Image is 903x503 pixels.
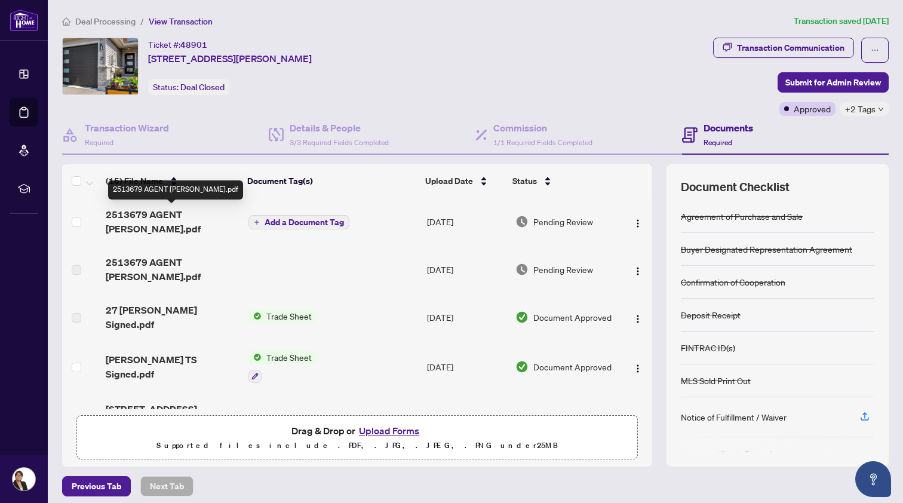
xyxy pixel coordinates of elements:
[242,164,420,198] th: Document Tag(s)
[878,106,884,112] span: down
[77,416,637,460] span: Drag & Drop orUpload FormsSupported files include .PDF, .JPG, .JPEG, .PNG under25MB
[794,14,889,28] article: Transaction saved [DATE]
[140,14,144,28] li: /
[713,38,854,58] button: Transaction Communication
[515,311,529,324] img: Document Status
[633,314,643,324] img: Logo
[106,352,239,381] span: [PERSON_NAME] TS Signed.pdf
[13,468,35,490] img: Profile Icon
[681,243,852,256] div: Buyer Designated Representation Agreement
[633,219,643,228] img: Logo
[85,121,169,135] h4: Transaction Wizard
[265,218,344,226] span: Add a Document Tag
[248,214,349,230] button: Add a Document Tag
[422,392,511,440] td: [DATE]
[106,303,239,332] span: 27 [PERSON_NAME] Signed.pdf
[355,423,423,438] button: Upload Forms
[681,308,741,321] div: Deposit Receipt
[106,402,239,431] span: [STREET_ADDRESS][PERSON_NAME] - Invoice.pdf
[871,46,879,54] span: ellipsis
[62,17,70,26] span: home
[422,341,511,392] td: [DATE]
[681,179,790,195] span: Document Checklist
[845,102,876,116] span: +2 Tags
[422,198,511,246] td: [DATE]
[254,219,260,225] span: plus
[704,138,732,147] span: Required
[85,138,113,147] span: Required
[180,82,225,93] span: Deal Closed
[72,477,121,496] span: Previous Tab
[248,309,262,323] img: Status Icon
[633,266,643,276] img: Logo
[422,246,511,293] td: [DATE]
[785,73,881,92] span: Submit for Admin Review
[681,374,751,387] div: MLS Sold Print Out
[248,409,262,422] img: Status Icon
[84,438,630,453] p: Supported files include .PDF, .JPG, .JPEG, .PNG under 25 MB
[262,351,317,364] span: Trade Sheet
[515,360,529,373] img: Document Status
[420,164,508,198] th: Upload Date
[262,409,403,422] span: Commission Statement Sent to Listing Brokerage
[628,212,647,231] button: Logo
[180,39,207,50] span: 48901
[508,164,618,198] th: Status
[533,360,612,373] span: Document Approved
[681,210,803,223] div: Agreement of Purchase and Sale
[290,138,389,147] span: 3/3 Required Fields Completed
[290,121,389,135] h4: Details & People
[855,461,891,497] button: Open asap
[633,364,643,373] img: Logo
[248,409,403,422] button: Status IconCommission Statement Sent to Listing Brokerage
[108,180,243,200] div: 2513679 AGENT [PERSON_NAME].pdf
[778,72,889,93] button: Submit for Admin Review
[106,255,239,284] span: 2513679 AGENT [PERSON_NAME].pdf
[10,9,38,31] img: logo
[422,293,511,341] td: [DATE]
[681,275,785,289] div: Confirmation of Cooperation
[148,38,207,51] div: Ticket #:
[291,423,423,438] span: Drag & Drop or
[148,51,312,66] span: [STREET_ADDRESS][PERSON_NAME]
[533,215,593,228] span: Pending Review
[681,410,787,424] div: Notice of Fulfillment / Waiver
[493,121,592,135] h4: Commission
[148,79,229,95] div: Status:
[140,476,193,496] button: Next Tab
[628,308,647,327] button: Logo
[248,309,317,323] button: Status IconTrade Sheet
[75,16,136,27] span: Deal Processing
[737,38,844,57] div: Transaction Communication
[248,351,262,364] img: Status Icon
[515,215,529,228] img: Document Status
[628,260,647,279] button: Logo
[248,351,317,383] button: Status IconTrade Sheet
[101,164,243,198] th: (15) File Name
[704,121,753,135] h4: Documents
[62,476,131,496] button: Previous Tab
[106,174,163,188] span: (15) File Name
[248,215,349,229] button: Add a Document Tag
[493,138,592,147] span: 1/1 Required Fields Completed
[515,263,529,276] img: Document Status
[106,207,239,236] span: 2513679 AGENT [PERSON_NAME].pdf
[262,309,317,323] span: Trade Sheet
[628,357,647,376] button: Logo
[794,102,831,115] span: Approved
[149,16,213,27] span: View Transaction
[533,311,612,324] span: Document Approved
[425,174,473,188] span: Upload Date
[63,38,138,94] img: IMG-X12270501_1.jpg
[533,263,593,276] span: Pending Review
[512,174,537,188] span: Status
[681,341,735,354] div: FINTRAC ID(s)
